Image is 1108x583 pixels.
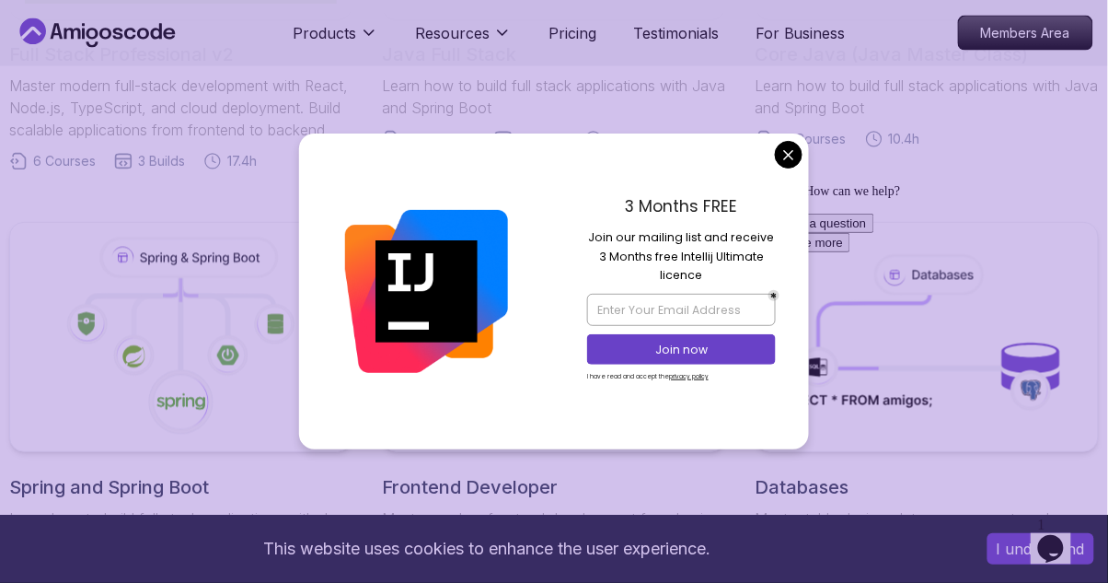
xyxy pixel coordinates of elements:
[959,17,1092,50] p: Members Area
[756,507,1099,574] p: Master table design, data management, and advanced database operations. This structured learning ...
[518,130,566,148] span: 4 Builds
[779,130,847,148] span: 18 Courses
[756,474,1099,500] h2: Databases
[382,75,725,119] p: Learn how to build full stack applications with Java and Spring Boot
[9,474,352,500] h2: Spring and Spring Boot
[415,22,512,59] button: Resources
[608,130,634,148] span: 9.2h
[758,176,1090,500] iframe: chat widget
[958,16,1093,51] a: Members Area
[7,7,339,76] div: 👋 Hi! How can we help?I have a questionTell me more
[415,22,490,44] p: Resources
[756,22,846,44] a: For Business
[406,130,476,148] span: 29 Courses
[138,152,185,170] span: 3 Builds
[7,57,92,76] button: Tell me more
[889,130,920,148] span: 10.4h
[9,75,352,141] p: Master modern full-stack development with React, Node.js, TypeScript, and cloud deployment. Build...
[33,152,96,170] span: 6 Courses
[987,533,1094,565] button: Accept cookies
[1031,509,1090,565] iframe: chat widget
[633,22,719,44] a: Testimonials
[382,474,725,500] h2: Frontend Developer
[7,8,142,22] span: 👋 Hi! How can we help?
[9,222,352,581] a: Spring and Spring BootLearn how to build full stack applications with Java and Spring Boot10 Cour...
[293,22,378,59] button: Products
[382,507,725,574] p: Master modern frontend development from basics to advanced React applications. This structured le...
[9,507,352,552] p: Learn how to build full stack applications with Java and Spring Boot
[7,38,116,57] button: I have a question
[293,22,356,44] p: Products
[227,152,257,170] span: 17.4h
[756,75,1099,119] p: Learn how to build full stack applications with Java and Spring Boot
[548,22,596,44] a: Pricing
[14,529,960,569] div: This website uses cookies to enhance the user experience.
